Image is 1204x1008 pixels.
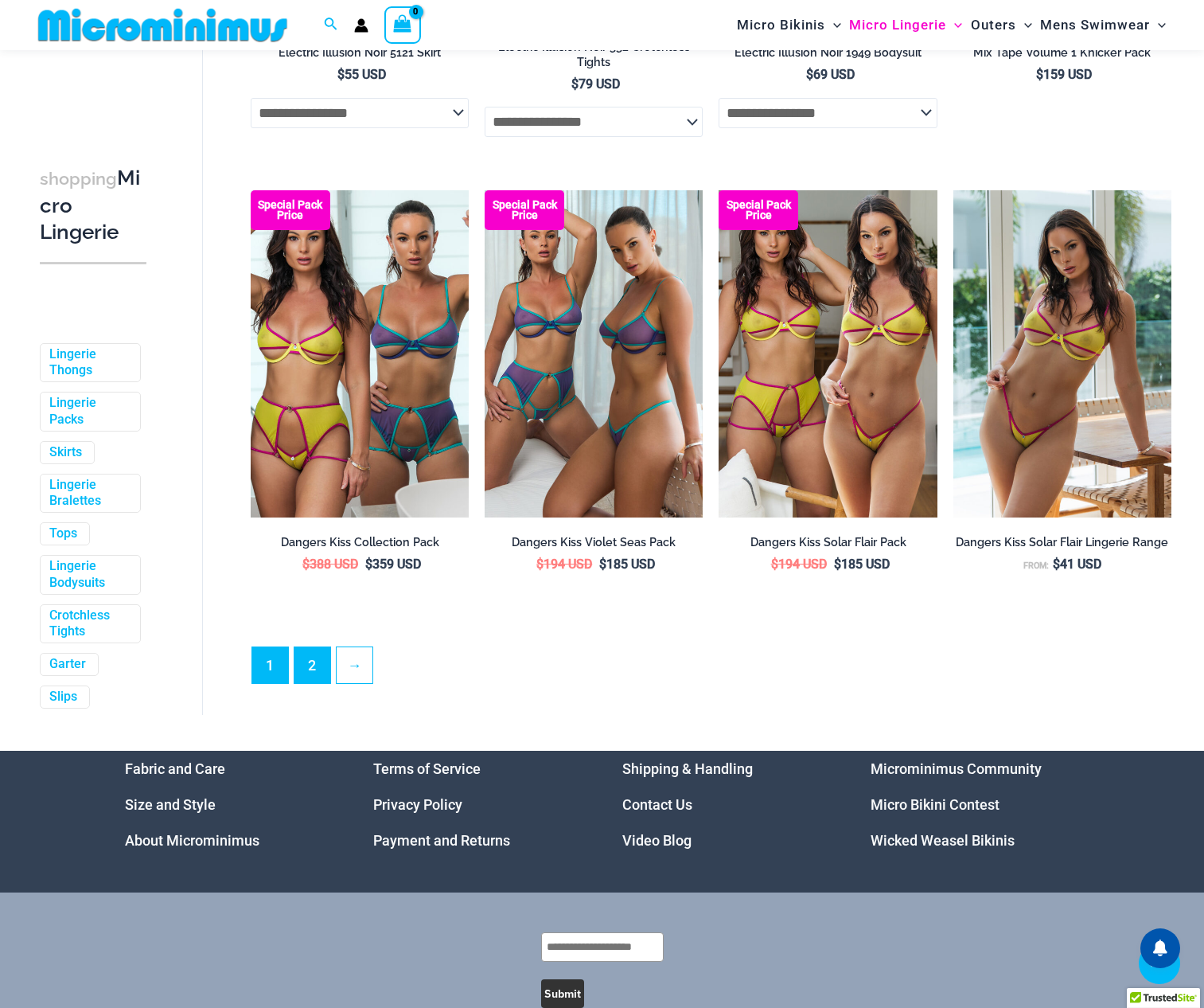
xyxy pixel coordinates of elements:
a: Tops [49,525,77,542]
a: Wicked Weasel Bikinis [871,832,1015,849]
a: Shipping & Handling [622,760,753,777]
nav: Menu [871,751,1080,858]
bdi: 69 USD [806,67,855,82]
a: Dangers kiss Solar Flair Pack Dangers Kiss Solar Flair 1060 Bra 6060 Thong 1760 Garter 03Dangers ... [719,190,937,518]
a: Dangers Kiss Solar Flair Lingerie Range [953,535,1171,556]
nav: Site Navigation [731,2,1172,48]
a: Contact Us [622,796,692,813]
img: Dangers kiss Solar Flair Pack [719,190,937,518]
a: View Shopping Cart, empty [384,6,421,43]
span: $ [834,557,841,572]
a: Electric Illusion Noir 5121 Skirt [251,45,469,66]
a: Lingerie Packs [49,395,128,428]
a: Page 2 [294,647,330,683]
a: OutersMenu ToggleMenu Toggle [967,5,1036,45]
span: $ [1053,557,1060,572]
h2: Dangers Kiss Violet Seas Pack [485,535,703,550]
a: Video Blog [622,832,692,849]
a: Dangers kiss Collection Pack Dangers Kiss Solar Flair 1060 Bra 611 Micro 1760 Garter 03Dangers Ki... [251,190,469,518]
b: Special Pack Price [251,200,330,221]
span: $ [771,557,778,572]
span: $ [571,76,579,92]
span: $ [536,557,544,572]
a: Lingerie Bodysuits [49,558,128,592]
bdi: 359 USD [365,557,421,572]
h2: Dangers Kiss Solar Flair Lingerie Range [953,535,1171,550]
a: Micro LingerieMenu ToggleMenu Toggle [845,5,966,45]
span: Mens Swimwear [1040,5,1150,45]
img: Dangers kiss Violet Seas Pack [485,190,703,518]
span: Outers [971,5,1016,45]
bdi: 41 USD [1053,557,1101,572]
span: Micro Bikinis [737,5,825,45]
a: Size and Style [125,796,216,813]
a: Search icon link [324,15,338,35]
img: MM SHOP LOGO FLAT [32,7,294,43]
bdi: 185 USD [599,557,655,572]
a: → [337,647,372,683]
h2: Electric Illusion Noir 5121 Skirt [251,45,469,61]
bdi: 388 USD [302,557,358,572]
nav: Menu [125,751,334,858]
a: Fabric and Care [125,760,225,777]
b: Special Pack Price [485,200,564,221]
a: Lingerie Bralettes [49,476,128,510]
span: Menu Toggle [946,5,962,45]
aside: Footer Widget 1 [125,751,334,858]
a: Dangers Kiss Solar Flair 1060 Bra 6060 Thong 01Dangers Kiss Solar Flair 1060 Bra 6060 Thong 04Dan... [953,190,1171,518]
h2: Dangers Kiss Solar Flair Pack [719,535,937,550]
a: Payment and Returns [373,832,510,849]
a: Privacy Policy [373,796,462,813]
span: Menu Toggle [1150,5,1166,45]
span: Menu Toggle [1016,5,1032,45]
a: About Microminimus [125,832,259,849]
span: Page 1 [252,647,288,683]
span: From: [1023,561,1049,571]
span: $ [365,557,372,572]
nav: Product Pagination [251,647,1171,693]
a: Account icon link [354,18,368,33]
span: Micro Lingerie [849,5,946,45]
a: Lingerie Thongs [49,346,128,379]
a: Electric Illusion Noir 552 Crotchless Tights [485,40,703,76]
bdi: 79 USD [571,76,620,92]
a: Slips [49,689,77,705]
a: Garter [49,656,86,673]
span: $ [806,67,813,82]
img: Dangers kiss Collection Pack [251,190,469,518]
h2: Electric Illusion Noir 552 Crotchless Tights [485,40,703,69]
bdi: 194 USD [771,557,827,572]
a: Mix Tape Volume 1 Knicker Pack [953,45,1171,66]
aside: Footer Widget 3 [622,751,832,858]
a: Crotchless Tights [49,607,128,640]
a: Dangers Kiss Collection Pack [251,535,469,556]
img: Dangers Kiss Solar Flair 1060 Bra 6060 Thong 01 [953,190,1171,518]
span: $ [302,557,310,572]
a: Microminimus Community [871,760,1042,777]
span: Menu Toggle [825,5,841,45]
button: Submit [541,979,584,1008]
bdi: 185 USD [834,557,890,572]
a: Micro BikinisMenu ToggleMenu Toggle [733,5,845,45]
nav: Menu [373,751,583,858]
h2: Mix Tape Volume 1 Knicker Pack [953,45,1171,61]
a: Dangers Kiss Violet Seas Pack [485,535,703,556]
a: Electric Illusion Noir 1949 Bodysuit [719,45,937,66]
bdi: 194 USD [536,557,592,572]
b: Special Pack Price [719,200,798,221]
span: $ [599,557,606,572]
aside: Footer Widget 2 [373,751,583,858]
bdi: 55 USD [337,67,386,82]
h2: Dangers Kiss Collection Pack [251,535,469,550]
bdi: 159 USD [1036,67,1092,82]
a: Dangers kiss Violet Seas Pack Dangers Kiss Violet Seas 1060 Bra 611 Micro 04Dangers Kiss Violet S... [485,190,703,518]
aside: Footer Widget 4 [871,751,1080,858]
a: Mens SwimwearMenu ToggleMenu Toggle [1036,5,1170,45]
a: Skirts [49,444,82,461]
span: shopping [40,169,117,189]
h3: Micro Lingerie [40,165,146,246]
a: Micro Bikini Contest [871,796,999,813]
h2: Electric Illusion Noir 1949 Bodysuit [719,45,937,61]
span: $ [1036,67,1043,82]
span: $ [337,67,345,82]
